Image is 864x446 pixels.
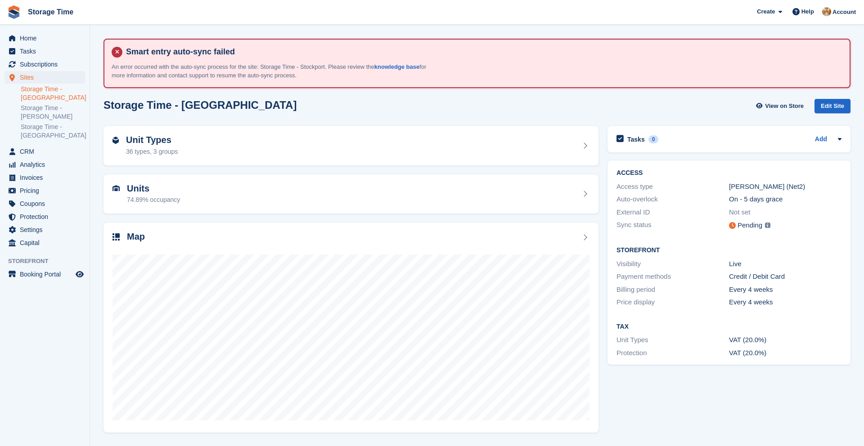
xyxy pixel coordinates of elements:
[757,7,775,16] span: Create
[112,233,120,241] img: map-icn-33ee37083ee616e46c38cad1a60f524a97daa1e2b2c8c0bc3eb3415660979fc1.svg
[729,207,841,218] div: Not set
[765,223,770,228] img: icon-info-grey-7440780725fd019a000dd9b08b2336e03edf1995a4989e88bcd33f0948082b44.svg
[74,269,85,280] a: Preview store
[126,147,178,156] div: 36 types, 3 groups
[616,335,729,345] div: Unit Types
[616,348,729,358] div: Protection
[112,62,427,80] p: An error occurred with the auto-sync process for the site: Storage Time - Stockport. Please revie...
[20,210,74,223] span: Protection
[127,195,180,205] div: 74.89% occupancy
[374,63,419,70] a: knowledge base
[20,71,74,84] span: Sites
[103,99,297,111] h2: Storage Time - [GEOGRAPHIC_DATA]
[814,99,850,117] a: Edit Site
[4,268,85,281] a: menu
[627,135,645,143] h2: Tasks
[122,47,842,57] h4: Smart entry auto-sync failed
[20,171,74,184] span: Invoices
[20,32,74,45] span: Home
[4,145,85,158] a: menu
[4,32,85,45] a: menu
[616,272,729,282] div: Payment methods
[616,182,729,192] div: Access type
[4,210,85,223] a: menu
[729,194,841,205] div: On - 5 days grace
[616,220,729,231] div: Sync status
[20,158,74,171] span: Analytics
[20,184,74,197] span: Pricing
[4,71,85,84] a: menu
[21,104,85,121] a: Storage Time - [PERSON_NAME]
[755,99,807,114] a: View on Store
[21,123,85,140] a: Storage Time - [GEOGRAPHIC_DATA]
[616,169,841,177] h2: ACCESS
[4,236,85,249] a: menu
[20,197,74,210] span: Coupons
[20,268,74,281] span: Booking Portal
[729,335,841,345] div: VAT (20.0%)
[4,45,85,58] a: menu
[616,207,729,218] div: External ID
[801,7,814,16] span: Help
[4,58,85,71] a: menu
[729,259,841,269] div: Live
[20,236,74,249] span: Capital
[103,174,598,214] a: Units 74.89% occupancy
[616,323,841,330] h2: Tax
[7,5,21,19] img: stora-icon-8386f47178a22dfd0bd8f6a31ec36ba5ce8667c1dd55bd0f319d3a0aa187defe.svg
[112,185,120,192] img: unit-icn-7be61d7bf1b0ce9d3e12c5938cc71ed9869f7b940bace4675aadf7bd6d80202e.svg
[729,285,841,295] div: Every 4 weeks
[126,135,178,145] h2: Unit Types
[729,182,841,192] div: [PERSON_NAME] (Net2)
[103,223,598,433] a: Map
[822,7,831,16] img: Kizzy Sarwar
[4,158,85,171] a: menu
[814,99,850,114] div: Edit Site
[729,272,841,282] div: Credit / Debit Card
[616,285,729,295] div: Billing period
[20,45,74,58] span: Tasks
[832,8,856,17] span: Account
[127,183,180,194] h2: Units
[24,4,77,19] a: Storage Time
[4,197,85,210] a: menu
[4,184,85,197] a: menu
[20,58,74,71] span: Subscriptions
[4,223,85,236] a: menu
[8,257,90,266] span: Storefront
[648,135,659,143] div: 0
[616,259,729,269] div: Visibility
[616,247,841,254] h2: Storefront
[21,85,85,102] a: Storage Time - [GEOGRAPHIC_DATA]
[20,223,74,236] span: Settings
[729,297,841,308] div: Every 4 weeks
[616,297,729,308] div: Price display
[4,171,85,184] a: menu
[112,137,119,144] img: unit-type-icn-2b2737a686de81e16bb02015468b77c625bbabd49415b5ef34ead5e3b44a266d.svg
[738,220,762,231] div: Pending
[616,194,729,205] div: Auto-overlock
[20,145,74,158] span: CRM
[127,232,145,242] h2: Map
[103,126,598,165] a: Unit Types 36 types, 3 groups
[815,134,827,145] a: Add
[729,348,841,358] div: VAT (20.0%)
[765,102,804,111] span: View on Store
